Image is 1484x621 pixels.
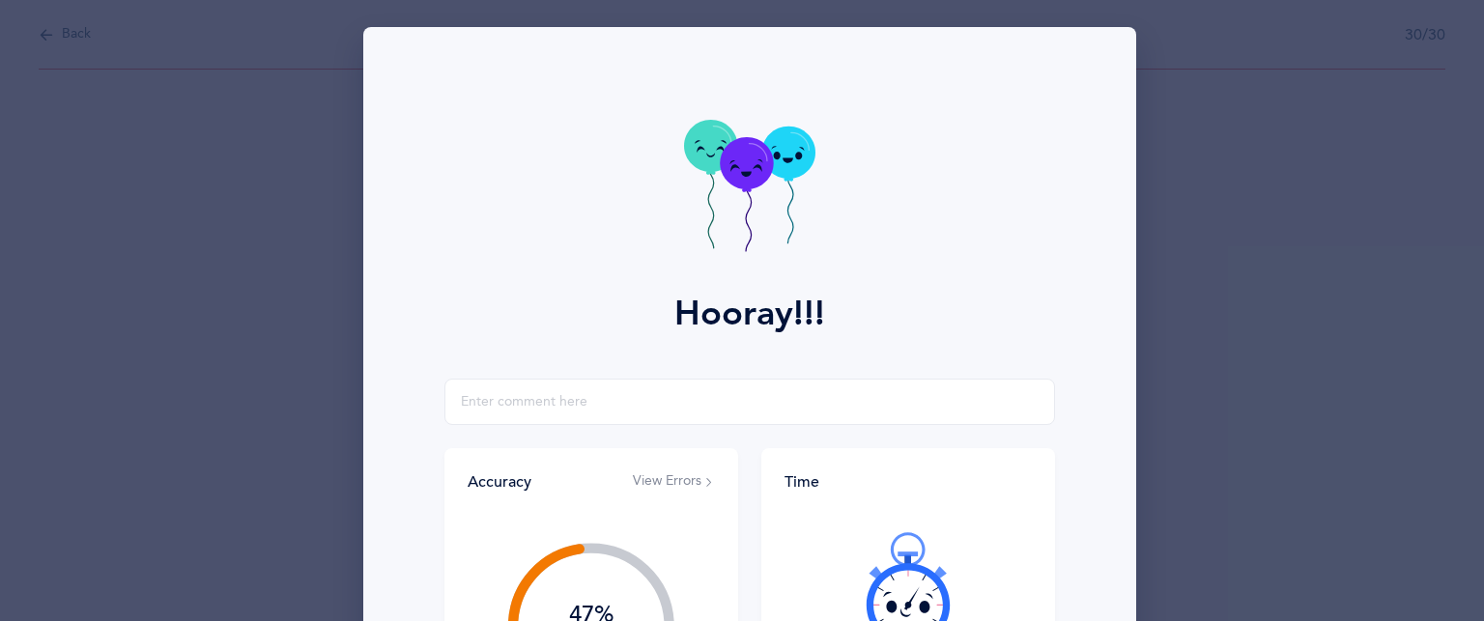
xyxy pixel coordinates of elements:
button: View Errors [633,472,715,492]
div: Accuracy [468,471,531,493]
input: Enter comment here [444,379,1055,425]
div: Hooray!!! [674,288,825,340]
div: Time [785,471,1032,493]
